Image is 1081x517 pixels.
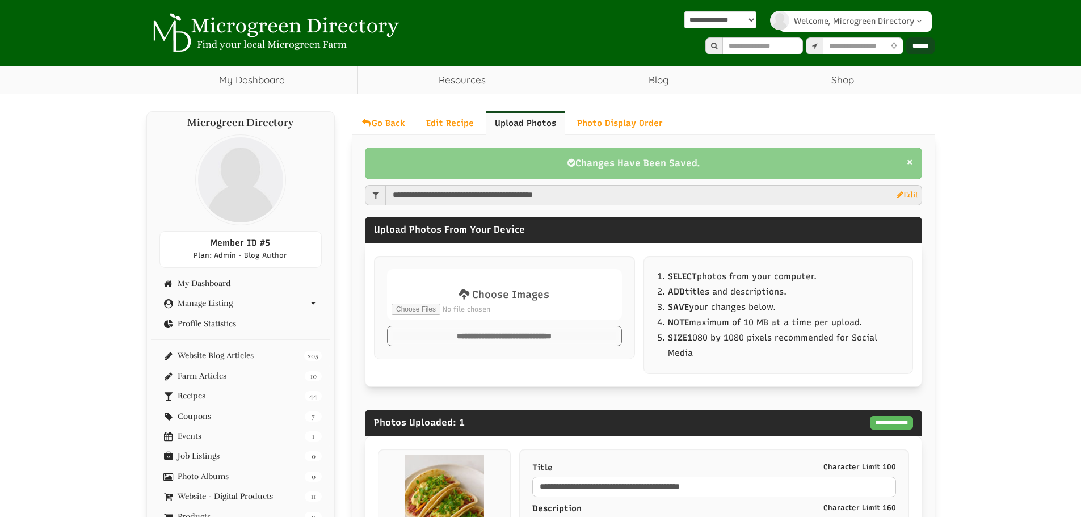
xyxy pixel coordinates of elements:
[159,117,322,129] h4: Microgreen Directory
[159,492,322,501] a: 11 Website - Digital Products
[750,66,935,94] a: Shop
[568,111,672,135] a: Photo Display Order
[159,320,322,328] a: Profile Statistics
[305,371,322,381] span: 10
[668,330,900,361] li: 1080 by 1080 pixels recommended for Social Media
[159,432,322,440] a: 1 Events
[159,372,322,380] a: 10 Farm Articles
[668,269,900,284] li: photos from your computer.
[304,351,322,361] span: 205
[159,279,322,288] a: My Dashboard
[305,451,322,461] span: 0
[770,11,789,30] img: profile profile holder
[668,287,685,297] b: ADD
[668,315,900,330] li: maximum of 10 MB at a time per upload.
[668,302,689,312] b: SAVE
[194,251,287,259] span: Plan: Admin - Blog Author
[305,391,322,401] span: 44
[684,11,756,48] div: Pinapagana ng
[668,300,900,315] li: your changes below.
[779,11,932,32] a: Welcome, Microgreen Directory
[668,317,689,327] b: NOTE
[159,299,322,308] a: Manage Listing
[888,43,900,50] i: Use Current Location
[146,13,402,53] img: Microgreen Directory
[159,472,322,481] a: 0 Photo Albums
[897,190,918,200] a: Edit
[668,271,697,281] b: SELECT
[823,503,896,513] small: Character Limit 160
[906,155,914,167] button: Close
[417,111,483,135] a: Edit Recipe
[567,66,750,94] a: Blog
[159,412,322,421] a: 7 Coupons
[486,111,565,135] a: Upload Photos
[365,217,922,243] div: Upload Photos From Your Device
[305,431,322,442] span: 1
[532,462,896,474] label: Title
[305,491,322,502] span: 11
[305,472,322,482] span: 0
[358,66,567,94] a: Resources
[159,452,322,460] a: 0 Job Listings
[365,148,922,179] div: Changes Have Been Saved.
[823,462,896,472] small: Character Limit 100
[906,154,914,169] span: ×
[532,503,896,515] label: Description
[668,333,687,343] strong: SIZE
[195,134,286,225] img: profile profile holder
[668,284,900,300] li: titles and descriptions.
[352,111,414,135] a: Go Back
[374,417,465,428] span: Photos Uploaded: 1
[305,411,322,422] span: 7
[211,238,270,248] span: Member ID #5
[159,351,322,360] a: 205 Website Blog Articles
[159,392,322,400] a: 44 Recipes
[146,66,357,94] a: My Dashboard
[684,11,756,28] select: Widget ng Pagsasalin ng Wika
